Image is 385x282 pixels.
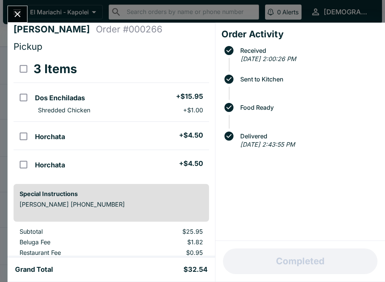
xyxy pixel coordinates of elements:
h5: Dos Enchiladas [35,93,85,103]
h5: Grand Total [15,265,53,274]
table: orders table [14,55,209,178]
button: Close [8,6,27,22]
em: [DATE] 2:43:55 PM [240,141,295,148]
h6: Special Instructions [20,190,203,198]
h5: Horchata [35,132,65,141]
p: [PERSON_NAME] [PHONE_NUMBER] [20,201,203,208]
h3: 3 Items [33,61,77,77]
h4: [PERSON_NAME] [14,24,96,35]
h5: + $4.50 [179,159,203,168]
p: + $1.00 [183,106,203,114]
em: [DATE] 2:00:26 PM [241,55,296,63]
p: $0.95 [129,249,203,256]
p: $1.82 [129,238,203,246]
p: $25.95 [129,228,203,235]
h5: + $15.95 [176,92,203,101]
h5: Horchata [35,161,65,170]
span: Received [236,47,379,54]
span: Food Ready [236,104,379,111]
h5: + $4.50 [179,131,203,140]
p: Shredded Chicken [38,106,90,114]
span: Delivered [236,133,379,139]
h5: $32.54 [183,265,208,274]
h4: Order # 000266 [96,24,162,35]
p: Beluga Fee [20,238,117,246]
span: Sent to Kitchen [236,76,379,83]
p: Restaurant Fee [20,249,117,256]
p: Subtotal [20,228,117,235]
table: orders table [14,228,209,280]
h4: Order Activity [221,29,379,40]
span: Pickup [14,41,42,52]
